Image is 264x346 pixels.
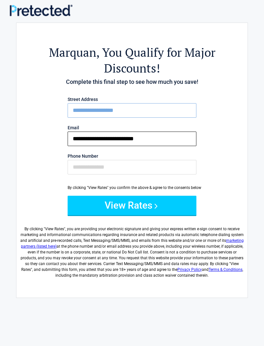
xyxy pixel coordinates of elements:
img: Main Logo [10,5,72,16]
label: By clicking " ", you are providing your electronic signature and giving your express written e-si... [20,221,244,278]
label: Phone Number [68,154,196,158]
span: View Rates [45,227,64,231]
a: Terms & Conditions [209,267,242,272]
button: View Rates [68,196,196,215]
a: marketing partners (listed here) [21,238,244,249]
div: By clicking "View Rates" you confirm the above & agree to the consents below [68,185,196,191]
h4: Complete this final step to see how much you save! [20,78,244,86]
span: Marquan [49,44,96,60]
label: Street Address [68,97,196,102]
h2: , You Qualify for Major Discounts! [20,44,244,76]
label: Email [68,125,196,130]
a: Privacy Policy [177,267,202,272]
